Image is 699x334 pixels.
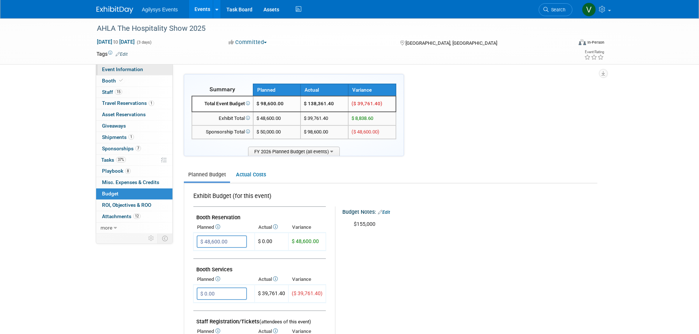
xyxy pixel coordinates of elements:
[193,311,326,327] td: Staff Registration/Tickets
[136,40,152,45] span: (3 days)
[96,98,172,109] a: Travel Reservations1
[116,52,128,57] a: Edit
[549,7,565,12] span: Search
[102,66,143,72] span: Event Information
[288,274,326,285] th: Variance
[145,234,158,243] td: Personalize Event Tab Strip
[119,78,123,82] i: Booth reservation complete
[96,132,172,143] a: Shipments1
[96,211,172,222] a: Attachments12
[195,100,250,107] div: Total Event Budget
[253,84,301,96] th: Planned
[248,147,340,156] span: FY 2026 Planned Budget (all events)
[96,87,172,98] a: Staff15
[582,3,596,16] img: Vaitiare Munoz
[116,157,126,162] span: 37%
[142,7,178,12] span: Agilysys Events
[102,146,141,151] span: Sponsorships
[378,210,390,215] a: Edit
[256,101,284,106] span: $ 98,600.00
[102,202,151,208] span: ROI, Objectives & ROO
[342,206,597,216] div: Budget Notes:
[102,213,141,219] span: Attachments
[97,38,135,45] span: [DATE] [DATE]
[97,6,133,14] img: ExhibitDay
[195,115,250,122] div: Exhibit Total
[193,207,326,223] td: Booth Reservation
[96,166,172,177] a: Playbook8
[193,259,326,275] td: Booth Services
[102,123,126,129] span: Giveaways
[97,50,128,58] td: Tags
[115,89,122,95] span: 15
[195,129,250,136] div: Sponsorship Total
[255,222,288,232] th: Actual
[301,96,348,112] td: $ 138,361.40
[193,274,255,285] th: Planned
[587,40,604,45] div: In-Person
[96,200,172,211] a: ROI, Objectives & ROO
[301,84,348,96] th: Actual
[193,192,323,204] div: Exhibit Budget (for this event)
[102,134,134,140] span: Shipments
[128,134,134,140] span: 1
[232,168,270,181] a: Actual Costs
[256,129,281,135] span: $ 50,000.00
[255,274,288,285] th: Actual
[102,179,159,185] span: Misc. Expenses & Credits
[255,285,288,303] td: $ 39,761.40
[94,22,561,35] div: AHLA The Hospitality Show 2025
[102,89,122,95] span: Staff
[96,143,172,154] a: Sponsorships7
[149,100,154,106] span: 1
[101,225,112,231] span: more
[96,64,172,75] a: Event Information
[584,50,604,54] div: Event Rating
[96,121,172,132] a: Giveaways
[102,191,119,197] span: Budget
[96,109,172,120] a: Asset Reservations
[125,168,131,174] span: 8
[96,177,172,188] a: Misc. Expenses & Credits
[96,76,172,87] a: Booth
[292,290,323,296] span: ($ 39,761.40)
[135,146,141,151] span: 7
[102,78,124,84] span: Booth
[258,238,272,244] span: $ 0.00
[210,86,235,93] span: Summary
[352,115,373,121] span: $ 8,838.60
[184,168,230,181] a: Planned Budget
[102,168,131,174] span: Playbook
[539,3,572,16] a: Search
[529,38,605,49] div: Event Format
[405,40,497,46] span: [GEOGRAPHIC_DATA], [GEOGRAPHIC_DATA]
[352,101,382,106] span: ($ 39,761.40)
[301,125,348,139] td: $ 98,600.00
[348,84,396,96] th: Variance
[226,38,270,46] button: Committed
[259,319,311,324] span: (attendees of this event)
[352,129,379,135] span: ($ 48,600.00)
[292,238,319,244] span: $ 48,600.00
[96,188,172,199] a: Budget
[102,100,154,106] span: Travel Reservations
[101,157,126,163] span: Tasks
[112,39,119,45] span: to
[256,115,281,121] span: $ 48,600.00
[288,222,326,232] th: Variance
[133,213,141,219] span: 12
[96,155,172,166] a: Tasks37%
[193,222,255,232] th: Planned
[349,217,583,232] div: $155,000
[102,111,146,117] span: Asset Reservations
[157,234,172,243] td: Toggle Event Tabs
[579,39,586,45] img: Format-Inperson.png
[96,223,172,234] a: more
[301,112,348,125] td: $ 39,761.40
